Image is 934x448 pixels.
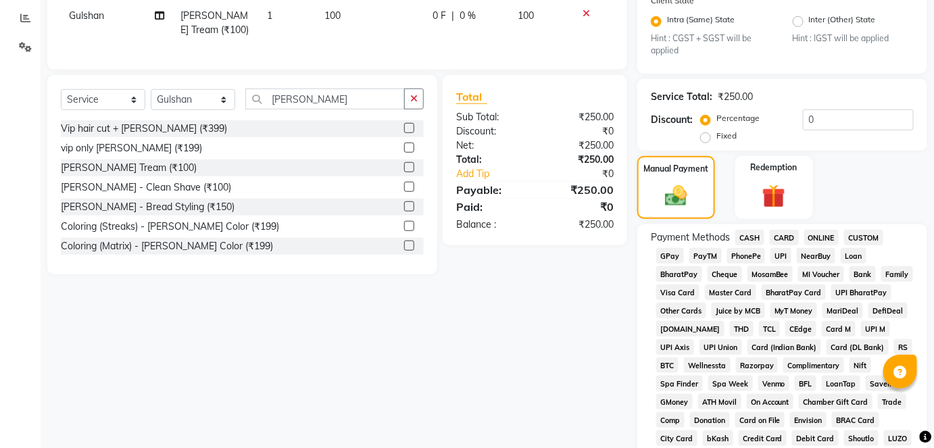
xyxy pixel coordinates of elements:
[758,376,790,391] span: Venmo
[841,248,866,264] span: Loan
[651,90,712,104] div: Service Total:
[656,357,679,373] span: BTC
[446,182,535,198] div: Payable:
[822,321,856,337] span: Card M
[658,183,694,209] img: _cash.svg
[456,90,487,104] span: Total
[751,161,797,174] label: Redemption
[881,266,913,282] span: Family
[667,14,735,30] label: Intra (Same) State
[656,303,706,318] span: Other Cards
[549,167,624,181] div: ₹0
[844,230,883,245] span: CUSTOM
[759,321,781,337] span: TCL
[844,430,879,446] span: Shoutlo
[535,199,624,215] div: ₹0
[446,167,549,181] a: Add Tip
[651,32,772,57] small: Hint : CGST + SGST will be applied
[61,122,227,136] div: Vip hair cut + [PERSON_NAME] (₹399)
[703,430,733,446] span: bKash
[699,339,742,355] span: UPI Union
[793,32,914,45] small: Hint : IGST will be applied
[643,163,708,175] label: Manual Payment
[884,430,912,446] span: LUZO
[850,357,871,373] span: Nift
[446,218,535,232] div: Balance :
[718,90,753,104] div: ₹250.00
[866,376,900,391] span: SaveIN
[61,220,279,234] div: Coloring (Streaks) - [PERSON_NAME] Color (₹199)
[446,110,535,124] div: Sub Total:
[747,266,793,282] span: MosamBee
[656,266,702,282] span: BharatPay
[446,124,535,139] div: Discount:
[656,284,699,300] span: Visa Card
[762,284,827,300] span: BharatPay Card
[656,430,697,446] span: City Card
[446,199,535,215] div: Paid:
[747,394,794,409] span: On Account
[868,303,908,318] span: DefiDeal
[797,248,835,264] span: NearBuy
[61,239,273,253] div: Coloring (Matrix) - [PERSON_NAME] Color (₹199)
[785,321,816,337] span: CEdge
[535,124,624,139] div: ₹0
[850,266,876,282] span: Bank
[656,376,703,391] span: Spa Finder
[716,130,737,142] label: Fixed
[656,321,724,337] span: [DOMAIN_NAME]
[755,182,793,211] img: _gift.svg
[61,161,197,175] div: [PERSON_NAME] Tream (₹100)
[245,89,405,109] input: Search or Scan
[809,14,876,30] label: Inter (Other) State
[656,412,685,428] span: Comp
[822,303,863,318] span: MariDeal
[535,218,624,232] div: ₹250.00
[69,9,104,22] span: Gulshan
[446,139,535,153] div: Net:
[747,339,822,355] span: Card (Indian Bank)
[804,230,839,245] span: ONLINE
[180,9,249,36] span: [PERSON_NAME] Tream (₹100)
[790,412,827,428] span: Envision
[735,412,785,428] span: Card on File
[798,266,844,282] span: MI Voucher
[535,182,624,198] div: ₹250.00
[727,248,766,264] span: PhonePe
[783,357,844,373] span: Complimentary
[698,394,741,409] span: ATH Movil
[712,303,765,318] span: Juice by MCB
[690,412,730,428] span: Donation
[535,139,624,153] div: ₹250.00
[894,339,912,355] span: RS
[770,303,818,318] span: MyT Money
[730,321,754,337] span: THD
[832,412,879,428] span: BRAC Card
[61,200,235,214] div: [PERSON_NAME] - Bread Styling (₹150)
[736,357,779,373] span: Razorpay
[684,357,731,373] span: Wellnessta
[861,321,890,337] span: UPI M
[708,376,753,391] span: Spa Week
[267,9,272,22] span: 1
[792,430,839,446] span: Debit Card
[739,430,787,446] span: Credit Card
[827,339,889,355] span: Card (DL Bank)
[446,153,535,167] div: Total:
[61,141,202,155] div: vip only [PERSON_NAME] (₹199)
[689,248,722,264] span: PayTM
[518,9,534,22] span: 100
[451,9,454,23] span: |
[460,9,476,23] span: 0 %
[656,248,684,264] span: GPay
[735,230,764,245] span: CASH
[651,230,730,245] span: Payment Methods
[716,112,760,124] label: Percentage
[61,180,231,195] div: [PERSON_NAME] - Clean Shave (₹100)
[799,394,872,409] span: Chamber Gift Card
[535,110,624,124] div: ₹250.00
[770,248,791,264] span: UPI
[822,376,860,391] span: LoanTap
[831,284,891,300] span: UPI BharatPay
[433,9,446,23] span: 0 F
